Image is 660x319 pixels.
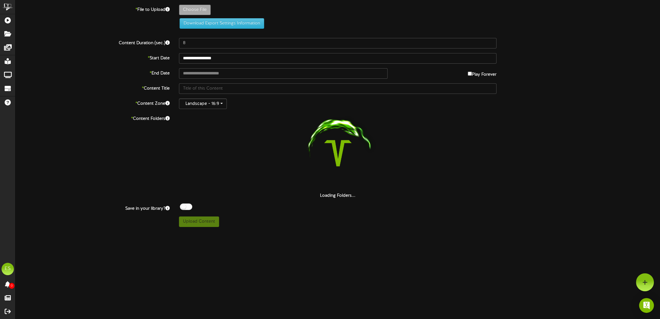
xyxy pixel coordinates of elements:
label: Content Folders [11,114,174,122]
label: Content Zone [11,99,174,107]
label: Start Date [11,53,174,61]
div: ES [2,263,14,275]
input: Title of this Content [179,83,497,94]
button: Landscape - 16:9 [179,99,227,109]
button: Download Export Settings Information [180,18,264,29]
label: Save in your library? [11,204,174,212]
button: Upload Content [179,216,219,227]
label: Content Title [11,83,174,92]
div: Open Intercom Messenger [639,298,654,313]
label: End Date [11,68,174,77]
label: File to Upload [11,5,174,13]
img: loading-spinner-1.png [298,114,377,193]
span: 0 [9,283,15,289]
strong: Loading Folders... [320,193,355,198]
input: Play Forever [468,72,472,76]
a: Download Export Settings Information [176,21,264,26]
label: Play Forever [468,68,496,78]
label: Content Duration (sec.) [11,38,174,46]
